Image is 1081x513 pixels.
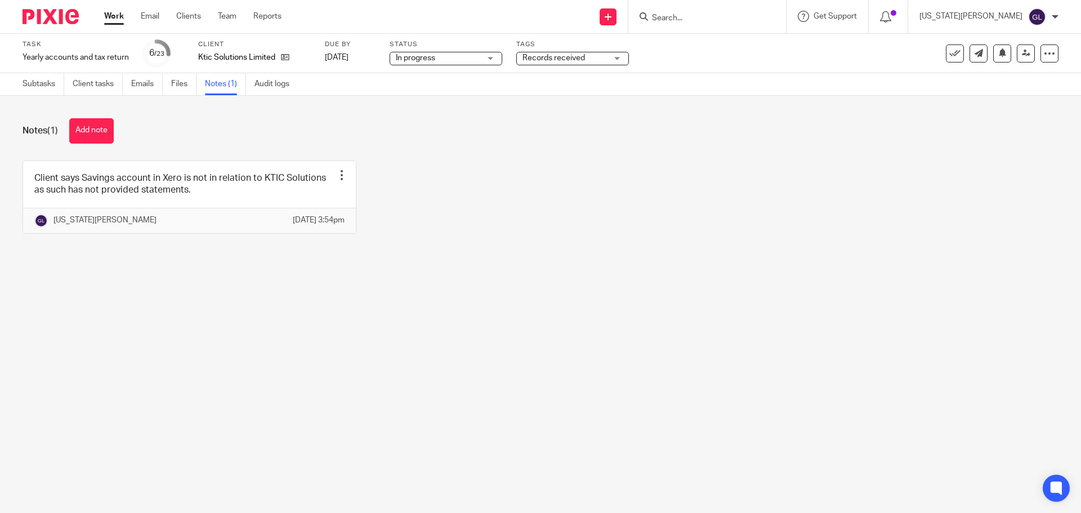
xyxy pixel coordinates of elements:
p: [US_STATE][PERSON_NAME] [919,11,1022,22]
a: Team [218,11,236,22]
label: Tags [516,40,629,49]
span: [DATE] [325,53,349,61]
div: Yearly accounts and tax return [23,52,129,63]
a: Files [171,73,196,95]
img: Pixie [23,9,79,24]
div: 6 [149,47,164,60]
input: Search [651,14,752,24]
a: Email [141,11,159,22]
a: Subtasks [23,73,64,95]
img: svg%3E [34,214,48,227]
span: (1) [47,126,58,135]
p: [US_STATE][PERSON_NAME] [53,215,157,226]
span: In progress [396,54,435,62]
p: [DATE] 3:54pm [293,215,345,226]
a: Audit logs [254,73,298,95]
a: Reports [253,11,282,22]
a: Client tasks [73,73,123,95]
a: Work [104,11,124,22]
span: Get Support [814,12,857,20]
a: Notes (1) [205,73,246,95]
h1: Notes [23,125,58,137]
span: Records received [522,54,585,62]
p: Ktic Solutions Limited [198,52,275,63]
button: Add note [69,118,114,144]
label: Task [23,40,129,49]
label: Client [198,40,311,49]
small: /23 [154,51,164,57]
img: svg%3E [1028,8,1046,26]
label: Status [390,40,502,49]
a: Emails [131,73,163,95]
label: Due by [325,40,376,49]
a: Clients [176,11,201,22]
